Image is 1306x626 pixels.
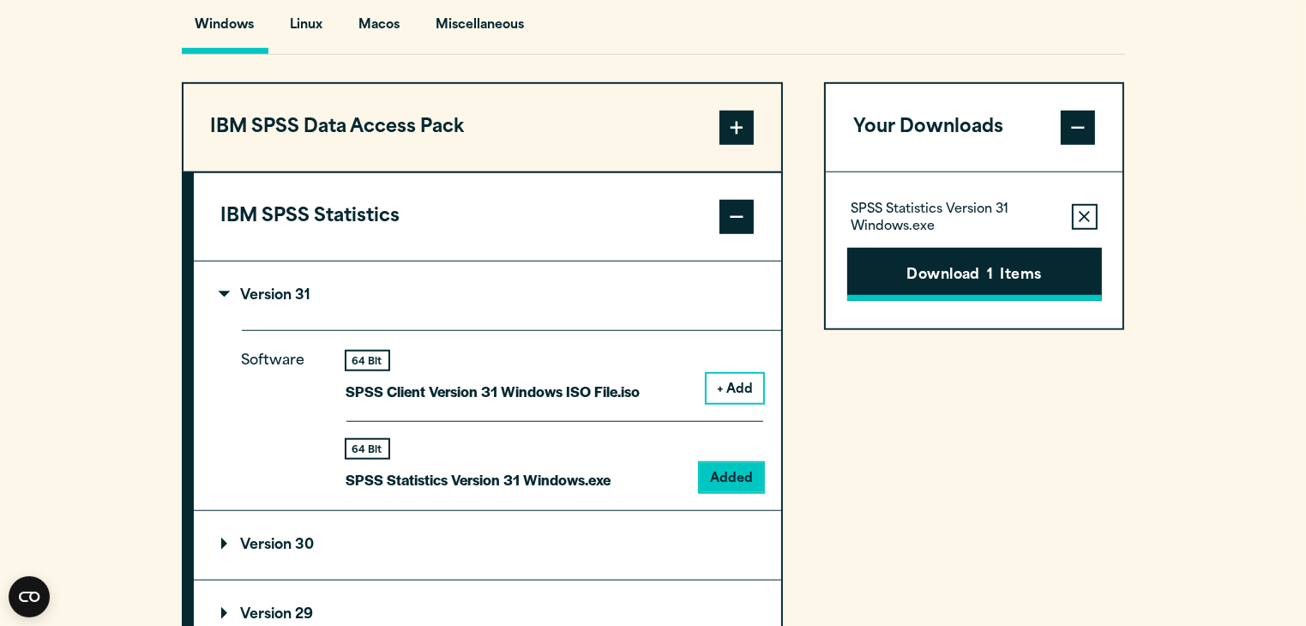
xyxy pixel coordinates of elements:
button: Miscellaneous [423,5,539,54]
button: Added [700,463,763,492]
p: SPSS Client Version 31 Windows ISO File.iso [346,379,641,404]
summary: Version 31 [194,262,781,330]
button: Macos [346,5,414,54]
button: Linux [277,5,337,54]
button: Windows [182,5,268,54]
p: SPSS Statistics Version 31 Windows.exe [852,202,1058,236]
p: SPSS Statistics Version 31 Windows.exe [346,467,611,492]
div: 64 Bit [346,352,388,370]
button: + Add [707,374,763,403]
button: Open CMP widget [9,576,50,617]
button: Download1Items [847,248,1102,301]
p: Version 30 [221,539,315,552]
button: IBM SPSS Data Access Pack [184,84,781,172]
div: Your Downloads [826,172,1123,328]
p: Version 29 [221,608,314,622]
p: Version 31 [221,289,311,303]
summary: Version 30 [194,511,781,580]
div: 64 Bit [346,440,388,458]
button: IBM SPSS Statistics [194,173,781,261]
span: 1 [987,265,993,287]
p: Software [242,349,319,479]
button: Your Downloads [826,84,1123,172]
